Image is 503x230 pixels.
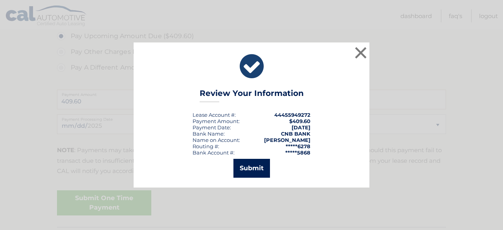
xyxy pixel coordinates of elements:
[200,88,304,102] h3: Review Your Information
[193,137,240,143] div: Name on Account:
[193,143,219,149] div: Routing #:
[193,149,235,156] div: Bank Account #:
[292,124,310,131] span: [DATE]
[193,118,240,124] div: Payment Amount:
[233,159,270,178] button: Submit
[264,137,310,143] strong: [PERSON_NAME]
[274,112,310,118] strong: 44455949272
[193,112,236,118] div: Lease Account #:
[353,45,369,61] button: ×
[289,118,310,124] span: $409.60
[193,124,230,131] span: Payment Date
[193,124,231,131] div: :
[281,131,310,137] strong: CNB BANK
[193,131,225,137] div: Bank Name:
